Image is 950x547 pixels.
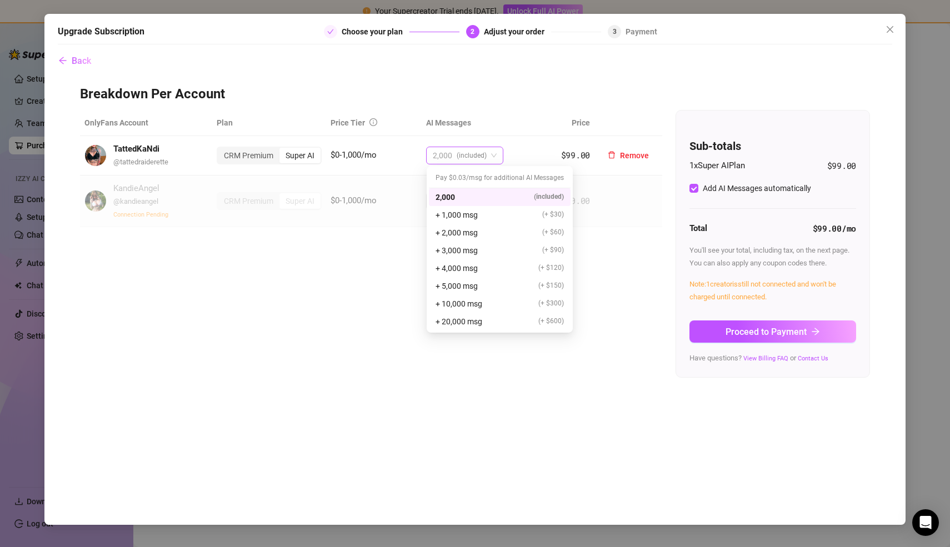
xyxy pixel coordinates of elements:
[608,151,616,159] span: delete
[534,192,564,202] span: (included)
[703,182,811,194] div: Add AI Messages automatically
[538,316,564,327] span: (+ $600)
[811,327,820,336] span: arrow-right
[58,56,67,65] span: arrow-left
[436,209,478,221] span: + 1,000 msg
[58,25,144,38] h5: Upgrade Subscription
[457,147,487,164] span: (included)
[689,320,856,343] button: Proceed to Paymentarrow-right
[689,246,849,267] span: You'll see your total, including tax, on the next page. You can also apply any coupon codes there.
[279,193,321,209] div: Super AI
[113,144,159,154] strong: TattedKaNdi
[881,21,899,38] button: Close
[436,191,455,203] span: 2,000
[689,159,745,173] span: 1 x Super AI Plan
[436,280,478,292] span: + 5,000 msg
[912,509,939,536] div: Open Intercom Messenger
[58,50,92,72] button: Back
[331,118,365,127] span: Price Tier
[429,168,571,188] div: Pay $0.03/msg for additional AI Messages
[484,25,551,38] div: Adjust your order
[436,244,478,257] span: + 3,000 msg
[327,28,334,35] span: check
[538,263,564,273] span: (+ $120)
[113,211,168,218] span: Connection Pending
[542,209,564,220] span: (+ $30)
[422,110,541,136] th: AI Messages
[689,138,856,154] h4: Sub-totals
[743,355,788,362] a: View Billing FAQ
[342,25,409,38] div: Choose your plan
[689,280,836,300] span: Note: 1 creator is still not connected and won't be charged until connected.
[566,195,590,206] span: $0.00
[113,183,159,193] span: KandieAngel
[279,148,321,163] div: Super AI
[886,25,894,34] span: close
[433,147,452,164] span: 2,000
[561,149,590,160] span: $99.00
[542,245,564,255] span: (+ $90)
[620,151,649,160] span: Remove
[218,193,279,209] div: CRM Premium
[689,354,828,362] span: Have questions? or
[331,195,377,205] span: $0-1,000/mo
[881,25,899,34] span: Close
[436,315,482,328] span: + 20,000 msg
[538,280,564,291] span: (+ $150)
[827,159,856,173] span: $99.00
[541,110,594,136] th: Price
[113,158,168,166] span: @ tattedraiderette
[85,190,106,212] img: avatar.jpg
[80,86,870,103] h3: Breakdown Per Account
[369,118,377,126] span: info-circle
[85,145,106,166] img: avatar.jpg
[538,298,564,309] span: (+ $300)
[212,110,326,136] th: Plan
[218,148,279,163] div: CRM Premium
[436,298,482,310] span: + 10,000 msg
[542,227,564,238] span: (+ $60)
[72,56,91,66] span: Back
[217,147,322,164] div: segmented control
[813,223,856,234] strong: $99.00 /mo
[599,147,658,164] button: Remove
[217,192,322,210] div: segmented control
[689,223,707,233] strong: Total
[471,28,474,36] span: 2
[436,262,478,274] span: + 4,000 msg
[726,327,807,337] span: Proceed to Payment
[798,355,828,362] a: Contact Us
[626,25,657,38] div: Payment
[436,227,478,239] span: + 2,000 msg
[113,197,158,205] span: @ kandieangel
[80,110,212,136] th: OnlyFans Account
[613,28,617,36] span: 3
[331,150,377,160] span: $0-1,000/mo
